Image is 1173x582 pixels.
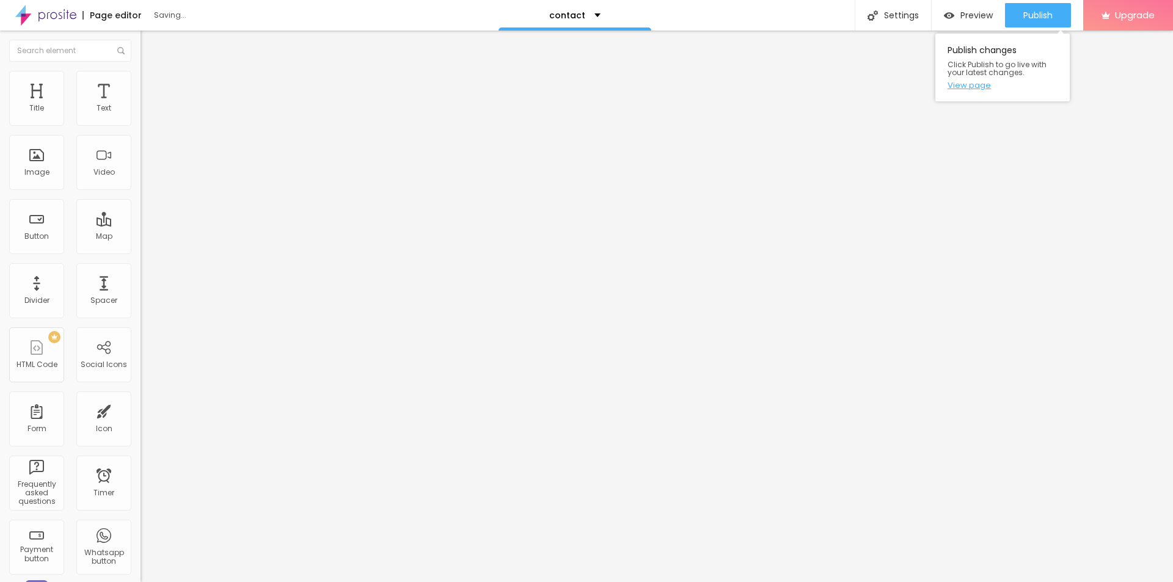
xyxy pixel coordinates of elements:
[97,104,111,112] div: Text
[93,489,114,497] div: Timer
[932,3,1005,27] button: Preview
[1023,10,1053,20] span: Publish
[82,11,142,20] div: Page editor
[117,47,125,54] img: Icone
[93,168,115,176] div: Video
[141,31,1173,582] iframe: Editor
[12,480,60,506] div: Frequently asked questions
[79,548,128,566] div: Whatsapp button
[16,360,57,369] div: HTML Code
[960,10,993,20] span: Preview
[9,40,131,62] input: Search element
[29,104,44,112] div: Title
[948,60,1058,76] span: Click Publish to go live with your latest changes.
[1115,10,1155,20] span: Upgrade
[24,296,49,305] div: Divider
[944,10,954,21] img: view-1.svg
[12,545,60,563] div: Payment button
[81,360,127,369] div: Social Icons
[96,232,112,241] div: Map
[868,10,878,21] img: Icone
[935,34,1070,101] div: Publish changes
[90,296,117,305] div: Spacer
[96,424,112,433] div: Icon
[154,12,294,19] div: Saving...
[549,11,585,20] p: contact
[1005,3,1071,27] button: Publish
[948,81,1058,89] a: View page
[24,232,49,241] div: Button
[27,424,46,433] div: Form
[24,168,49,176] div: Image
